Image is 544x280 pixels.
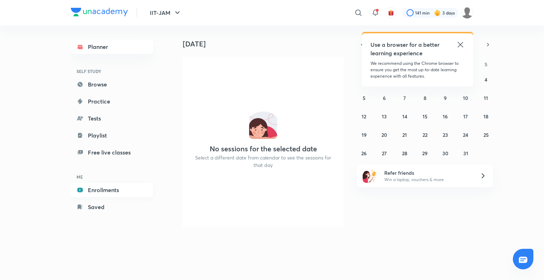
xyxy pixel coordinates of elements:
img: Company Logo [71,8,128,16]
p: Win a laptop, vouchers & more [384,177,471,183]
abbr: October 6, 2025 [383,95,386,101]
abbr: October 24, 2025 [463,131,468,138]
button: October 14, 2025 [399,111,410,122]
button: October 18, 2025 [480,111,492,122]
abbr: October 30, 2025 [442,150,448,157]
a: Playlist [71,128,153,142]
abbr: October 23, 2025 [443,131,448,138]
button: October 9, 2025 [440,92,451,103]
abbr: October 9, 2025 [444,95,447,101]
p: We recommend using the Chrome browser to ensure you get the most up-to-date learning experience w... [370,60,465,79]
abbr: October 16, 2025 [443,113,448,120]
a: Saved [71,200,153,214]
img: referral [363,169,377,183]
abbr: October 7, 2025 [403,95,406,101]
a: Practice [71,94,153,108]
abbr: October 12, 2025 [362,113,366,120]
button: October 17, 2025 [460,111,471,122]
abbr: October 27, 2025 [382,150,387,157]
abbr: Saturday [484,61,487,68]
button: October 22, 2025 [419,129,431,140]
button: October 19, 2025 [358,129,370,140]
button: October 23, 2025 [440,129,451,140]
button: October 21, 2025 [399,129,410,140]
abbr: October 5, 2025 [363,95,365,101]
button: October 31, 2025 [460,147,471,159]
abbr: October 29, 2025 [422,150,427,157]
button: October 20, 2025 [379,129,390,140]
button: October 28, 2025 [399,147,410,159]
p: Select a different date from calendar to see the sessions for that day [191,154,335,169]
abbr: October 14, 2025 [402,113,407,120]
img: Farhan Niazi [461,7,473,19]
abbr: October 19, 2025 [362,131,367,138]
abbr: October 20, 2025 [381,131,387,138]
button: IIT-JAM [146,6,186,20]
abbr: October 18, 2025 [483,113,488,120]
button: October 27, 2025 [379,147,390,159]
img: avatar [388,10,394,16]
abbr: October 15, 2025 [423,113,427,120]
abbr: October 28, 2025 [402,150,407,157]
a: Enrollments [71,183,153,197]
button: October 12, 2025 [358,111,370,122]
abbr: October 25, 2025 [483,131,489,138]
button: avatar [385,7,397,18]
button: October 30, 2025 [440,147,451,159]
h4: No sessions for the selected date [210,145,317,153]
button: October 13, 2025 [379,111,390,122]
abbr: October 22, 2025 [423,131,427,138]
h5: Use a browser for a better learning experience [370,40,441,57]
h6: Refer friends [384,169,471,177]
button: October 11, 2025 [480,92,492,103]
img: No events [249,111,277,139]
abbr: October 17, 2025 [463,113,468,120]
button: October 26, 2025 [358,147,370,159]
abbr: October 21, 2025 [402,131,407,138]
h4: [DATE] [183,40,349,48]
button: October 6, 2025 [379,92,390,103]
a: Free live classes [71,145,153,159]
h6: SELF STUDY [71,65,153,77]
abbr: October 10, 2025 [463,95,468,101]
button: October 7, 2025 [399,92,410,103]
button: October 5, 2025 [358,92,370,103]
button: October 8, 2025 [419,92,431,103]
button: October 4, 2025 [480,74,492,85]
a: Browse [71,77,153,91]
abbr: October 13, 2025 [382,113,387,120]
abbr: October 4, 2025 [484,76,487,83]
a: Company Logo [71,8,128,18]
h6: ME [71,171,153,183]
a: Planner [71,40,153,54]
abbr: October 8, 2025 [424,95,426,101]
button: October 10, 2025 [460,92,471,103]
button: October 25, 2025 [480,129,492,140]
abbr: October 31, 2025 [463,150,468,157]
button: October 24, 2025 [460,129,471,140]
a: Tests [71,111,153,125]
button: October 15, 2025 [419,111,431,122]
button: October 16, 2025 [440,111,451,122]
button: October 29, 2025 [419,147,431,159]
abbr: October 11, 2025 [484,95,488,101]
img: streak [434,9,441,16]
abbr: October 26, 2025 [361,150,367,157]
